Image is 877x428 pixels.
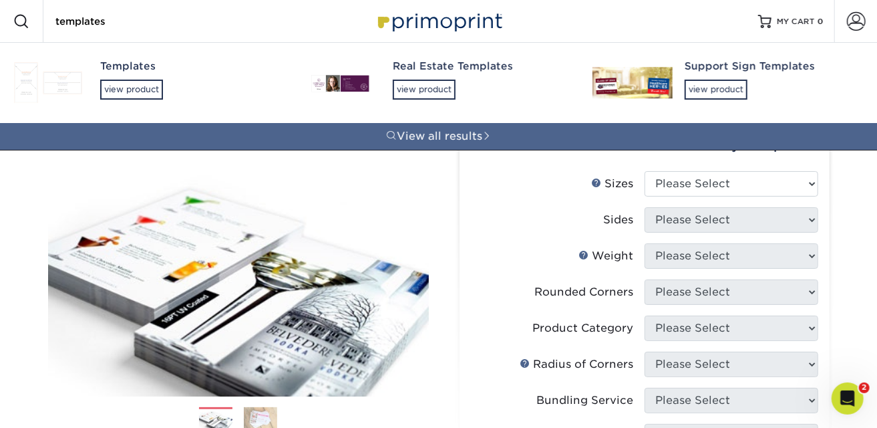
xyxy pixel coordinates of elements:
[592,67,673,98] img: Support Sign Templates
[832,383,864,415] iframe: Intercom live chat
[777,16,815,27] span: MY CART
[604,212,634,228] div: Sides
[685,80,747,100] div: view product
[579,248,634,264] div: Weight
[584,43,877,123] a: Support Sign Templatesview product
[100,80,163,100] div: view product
[537,393,634,409] div: Bundling Service
[533,320,634,336] div: Product Category
[535,284,634,300] div: Rounded Corners
[818,17,824,26] span: 0
[3,387,114,423] iframe: Google Customer Reviews
[393,80,456,100] div: view product
[685,59,861,74] div: Support Sign Templates
[54,13,184,29] input: SEARCH PRODUCTS.....
[293,43,585,123] a: Real Estate Templatesview product
[393,59,569,74] div: Real Estate Templates
[8,61,88,104] img: Templates
[100,59,277,74] div: Templates
[372,7,506,35] img: Primoprint
[592,176,634,192] div: Sizes
[520,356,634,372] div: Radius of Corners
[859,383,870,393] span: 2
[301,66,381,100] img: Real Estate Templates
[48,148,429,411] img: Glossy UV Coated 01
